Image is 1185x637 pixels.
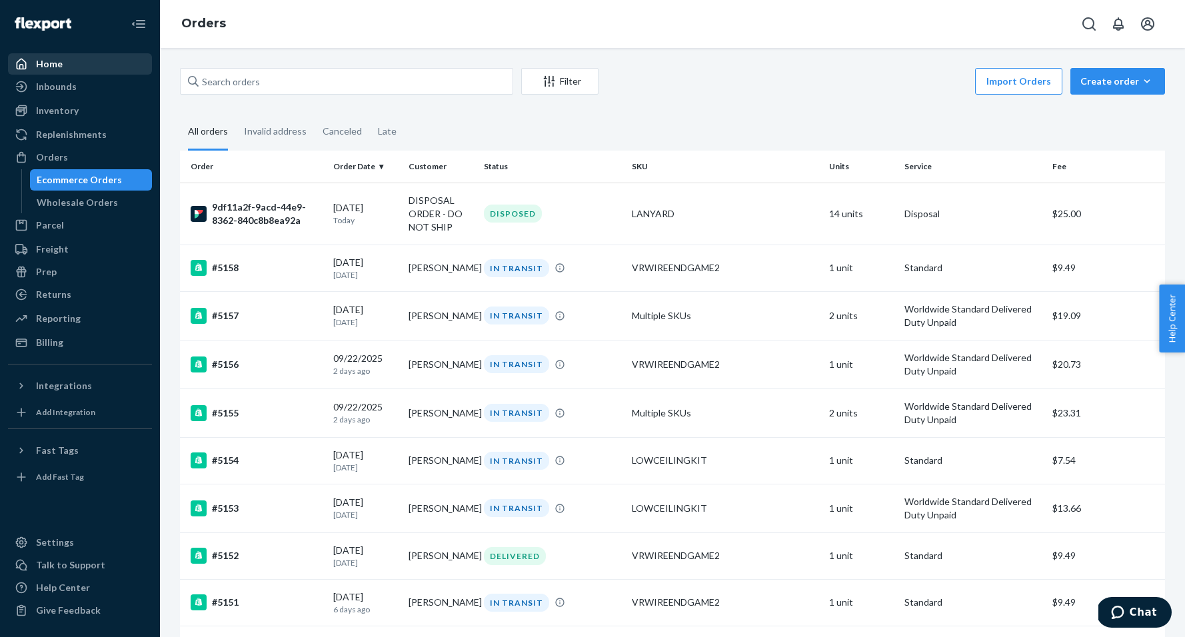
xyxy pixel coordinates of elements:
td: $25.00 [1047,183,1165,245]
div: IN TRANSIT [484,404,549,422]
div: DISPOSED [484,205,542,223]
p: Standard [904,549,1042,562]
p: Today [333,215,398,226]
div: Prep [36,265,57,279]
td: [PERSON_NAME] [403,484,479,532]
div: DELIVERED [484,547,546,565]
div: LOWCEILINGKIT [632,454,818,467]
td: 1 unit [824,484,899,532]
td: Multiple SKUs [626,291,824,340]
p: [DATE] [333,557,398,568]
a: Add Integration [8,402,152,423]
td: $7.54 [1047,437,1165,484]
p: 2 days ago [333,414,398,425]
p: 6 days ago [333,604,398,615]
button: Filter [521,68,598,95]
div: VRWIREENDGAME2 [632,549,818,562]
a: Returns [8,284,152,305]
button: Fast Tags [8,440,152,461]
p: 2 days ago [333,365,398,376]
div: Ecommerce Orders [37,173,122,187]
td: $23.31 [1047,388,1165,437]
a: Add Fast Tag [8,466,152,488]
p: Standard [904,261,1042,275]
div: [DATE] [333,590,398,615]
td: [PERSON_NAME] [403,245,479,291]
td: [PERSON_NAME] [403,579,479,626]
span: Help Center [1159,285,1185,352]
div: IN TRANSIT [484,355,549,373]
td: DISPOSAL ORDER - DO NOT SHIP [403,183,479,245]
td: Disposal [899,183,1047,245]
p: Standard [904,596,1042,609]
div: #5154 [191,452,323,468]
td: $19.09 [1047,291,1165,340]
div: Filter [522,75,598,88]
div: Wholesale Orders [37,196,118,209]
th: Order [180,151,328,183]
div: Integrations [36,379,92,392]
div: Freight [36,243,69,256]
div: IN TRANSIT [484,259,549,277]
div: #5151 [191,594,323,610]
div: LOWCEILINGKIT [632,502,818,515]
div: 09/22/2025 [333,352,398,376]
th: Order Date [328,151,403,183]
div: Help Center [36,581,90,594]
div: #5158 [191,260,323,276]
a: Freight [8,239,152,260]
div: [DATE] [333,303,398,328]
div: Customer [409,161,473,172]
div: Reporting [36,312,81,325]
a: Inventory [8,100,152,121]
div: IN TRANSIT [484,499,549,517]
a: Reporting [8,308,152,329]
div: Give Feedback [36,604,101,617]
div: Invalid address [244,114,307,149]
div: Add Integration [36,406,95,418]
div: All orders [188,114,228,151]
button: Talk to Support [8,554,152,576]
p: Standard [904,454,1042,467]
div: Inbounds [36,80,77,93]
p: [DATE] [333,269,398,281]
a: Orders [8,147,152,168]
div: Add Fast Tag [36,471,84,482]
div: Late [378,114,397,149]
td: 1 unit [824,579,899,626]
div: #5153 [191,500,323,516]
input: Search orders [180,68,513,95]
td: [PERSON_NAME] [403,291,479,340]
a: Inbounds [8,76,152,97]
button: Open Search Box [1076,11,1102,37]
div: Fast Tags [36,444,79,457]
ol: breadcrumbs [171,5,237,43]
div: Replenishments [36,128,107,141]
td: 1 unit [824,437,899,484]
div: [DATE] [333,201,398,226]
button: Open account menu [1134,11,1161,37]
a: Orders [181,16,226,31]
p: [DATE] [333,509,398,520]
a: Billing [8,332,152,353]
div: Orders [36,151,68,164]
a: Home [8,53,152,75]
a: Replenishments [8,124,152,145]
a: Prep [8,261,152,283]
td: 1 unit [824,245,899,291]
td: $9.49 [1047,532,1165,579]
a: Ecommerce Orders [30,169,153,191]
button: Create order [1070,68,1165,95]
td: 1 unit [824,340,899,388]
a: Wholesale Orders [30,192,153,213]
div: Home [36,57,63,71]
div: IN TRANSIT [484,594,549,612]
th: Service [899,151,1047,183]
div: Billing [36,336,63,349]
td: [PERSON_NAME] [403,532,479,579]
td: $9.49 [1047,245,1165,291]
td: $13.66 [1047,484,1165,532]
div: 9df11a2f-9acd-44e9-8362-840c8b8ea92a [191,201,323,227]
iframe: Opens a widget where you can chat to one of our agents [1098,597,1172,630]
